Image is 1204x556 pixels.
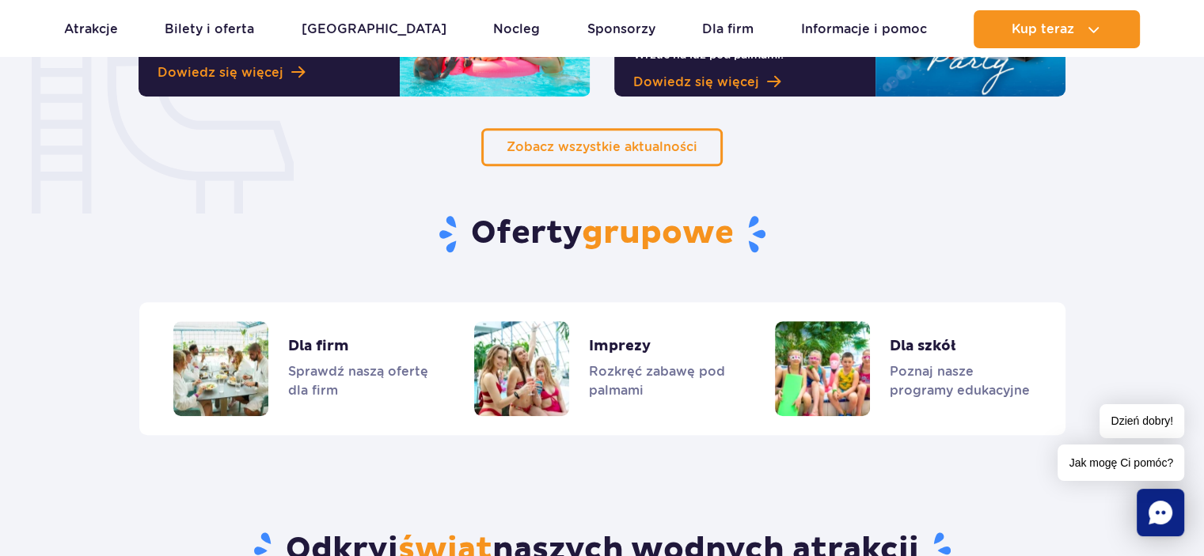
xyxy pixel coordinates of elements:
[302,10,446,48] a: [GEOGRAPHIC_DATA]
[158,63,283,82] span: Dowiedz się więcej
[158,63,381,82] a: Dowiedz się więcej
[633,73,856,92] a: Dowiedz się więcej
[12,214,1192,255] h2: Oferty
[775,321,1030,416] a: Dla szkół
[1012,22,1074,36] span: Kup teraz
[702,10,754,48] a: Dla firm
[64,10,118,48] a: Atrakcje
[481,128,723,166] a: Zobacz wszystkie aktualności
[173,321,428,416] a: Dla firm
[1100,404,1184,438] span: Dzień dobry!
[165,10,254,48] a: Bilety i oferta
[474,321,729,416] a: Imprezy
[974,10,1140,48] button: Kup teraz
[633,73,759,92] span: Dowiedz się więcej
[801,10,927,48] a: Informacje i pomoc
[1058,444,1184,481] span: Jak mogę Ci pomóc?
[507,139,697,154] span: Zobacz wszystkie aktualności
[587,10,655,48] a: Sponsorzy
[1137,489,1184,536] div: Chat
[493,10,540,48] a: Nocleg
[582,214,734,253] span: grupowe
